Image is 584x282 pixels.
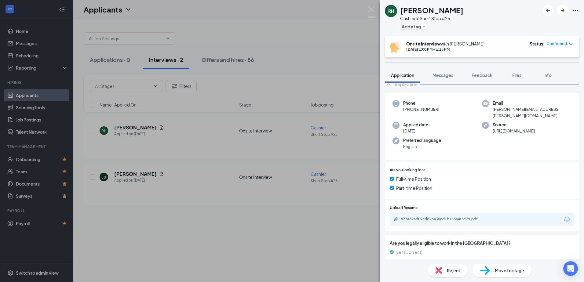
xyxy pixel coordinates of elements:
span: Are you legally eligible to work in the [GEOGRAPHIC_DATA]? [390,240,574,246]
span: Full-time Position [396,175,431,182]
span: Are you looking for a: [390,167,427,173]
span: Upload Resume [390,205,418,211]
svg: Plus [422,25,426,28]
svg: ArrowRight [559,7,566,14]
div: with [PERSON_NAME] [406,41,484,47]
div: 877a696d09cdd264308d1b755a4f3c79.pdf [401,217,486,222]
span: Applied date [403,122,428,128]
span: [DATE] [403,128,428,134]
span: Files [512,72,521,78]
span: Info [543,72,552,78]
svg: ChevronUp [385,81,392,88]
div: [DATE] 1:00 PM - 1:15 PM [406,47,484,52]
span: [PERSON_NAME][EMAIL_ADDRESS][PERSON_NAME][DOMAIN_NAME] [493,106,571,119]
div: Cashier at Short Stop #25 [400,15,463,21]
span: yes (Correct) [396,249,422,255]
h1: [PERSON_NAME] [400,5,463,15]
div: Status : [530,41,545,47]
button: ArrowRight [557,5,568,16]
span: Email [493,100,571,106]
svg: ArrowLeftNew [544,7,552,14]
span: down [569,42,573,46]
span: no [396,258,401,265]
span: Move to stage [495,267,524,274]
div: Open Intercom Messenger [563,261,578,276]
span: [PHONE_NUMBER] [403,106,439,112]
span: English [403,143,441,150]
span: Messages [433,72,453,78]
span: Feedback [472,72,492,78]
div: Application [395,81,417,88]
button: ArrowLeftNew [542,5,553,16]
span: Confirmed [546,41,567,47]
svg: Download [563,216,571,223]
svg: Ellipses [572,7,579,14]
b: Onsite Interview [406,41,441,46]
span: Part-time Position [396,185,432,191]
span: Reject [447,267,460,274]
svg: Paperclip [393,217,398,222]
div: RH [388,8,394,14]
span: [URL][DOMAIN_NAME] [493,128,535,134]
span: Preferred language [403,137,441,143]
span: Application [391,72,414,78]
button: PlusAdd a tag [400,23,427,30]
a: Paperclip877a696d09cdd264308d1b755a4f3c79.pdf [393,217,492,222]
span: Phone [403,100,439,106]
span: Source [493,122,535,128]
